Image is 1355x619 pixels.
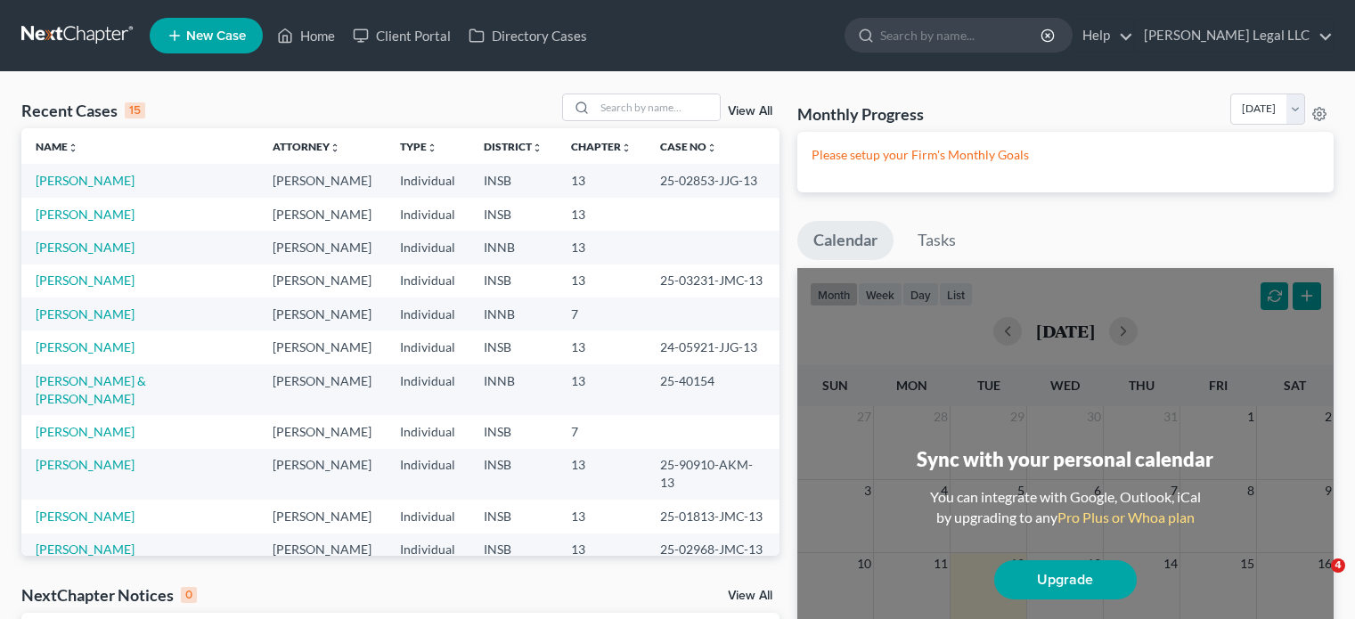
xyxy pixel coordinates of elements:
[557,330,646,363] td: 13
[268,20,344,52] a: Home
[728,105,772,118] a: View All
[125,102,145,118] div: 15
[646,449,780,500] td: 25-90910-AKM-13
[557,533,646,566] td: 13
[21,100,145,121] div: Recent Cases
[595,94,720,120] input: Search by name...
[646,500,780,533] td: 25-01813-JMC-13
[258,415,386,448] td: [PERSON_NAME]
[21,584,197,606] div: NextChapter Notices
[1294,558,1337,601] iframe: Intercom live chat
[469,533,557,566] td: INSB
[646,265,780,297] td: 25-03231-JMC-13
[386,265,469,297] td: Individual
[386,330,469,363] td: Individual
[1073,20,1133,52] a: Help
[571,140,632,153] a: Chapterunfold_more
[386,164,469,197] td: Individual
[386,533,469,566] td: Individual
[557,500,646,533] td: 13
[917,445,1213,473] div: Sync with your personal calendar
[1057,509,1195,525] a: Pro Plus or Whoa plan
[469,449,557,500] td: INSB
[557,415,646,448] td: 7
[557,364,646,415] td: 13
[258,449,386,500] td: [PERSON_NAME]
[646,533,780,566] td: 25-02968-JMC-13
[1135,20,1333,52] a: [PERSON_NAME] Legal LLC
[258,533,386,566] td: [PERSON_NAME]
[386,231,469,264] td: Individual
[469,330,557,363] td: INSB
[386,198,469,231] td: Individual
[728,590,772,602] a: View All
[646,364,780,415] td: 25-40154
[344,20,460,52] a: Client Portal
[258,164,386,197] td: [PERSON_NAME]
[258,265,386,297] td: [PERSON_NAME]
[258,500,386,533] td: [PERSON_NAME]
[469,231,557,264] td: INNB
[273,140,340,153] a: Attorneyunfold_more
[557,231,646,264] td: 13
[427,143,437,153] i: unfold_more
[557,198,646,231] td: 13
[621,143,632,153] i: unfold_more
[797,103,924,125] h3: Monthly Progress
[36,542,135,557] a: [PERSON_NAME]
[469,164,557,197] td: INSB
[36,457,135,472] a: [PERSON_NAME]
[258,364,386,415] td: [PERSON_NAME]
[386,449,469,500] td: Individual
[557,449,646,500] td: 13
[36,140,78,153] a: Nameunfold_more
[386,415,469,448] td: Individual
[36,240,135,255] a: [PERSON_NAME]
[68,143,78,153] i: unfold_more
[469,265,557,297] td: INSB
[797,221,894,260] a: Calendar
[36,207,135,222] a: [PERSON_NAME]
[484,140,543,153] a: Districtunfold_more
[181,587,197,603] div: 0
[469,364,557,415] td: INNB
[994,560,1137,599] a: Upgrade
[460,20,596,52] a: Directory Cases
[646,164,780,197] td: 25-02853-JJG-13
[660,140,717,153] a: Case Nounfold_more
[258,330,386,363] td: [PERSON_NAME]
[258,231,386,264] td: [PERSON_NAME]
[469,297,557,330] td: INNB
[330,143,340,153] i: unfold_more
[557,164,646,197] td: 13
[532,143,543,153] i: unfold_more
[923,487,1208,528] div: You can integrate with Google, Outlook, iCal by upgrading to any
[469,415,557,448] td: INSB
[880,19,1043,52] input: Search by name...
[646,330,780,363] td: 24-05921-JJG-13
[258,198,386,231] td: [PERSON_NAME]
[557,265,646,297] td: 13
[36,339,135,354] a: [PERSON_NAME]
[902,221,972,260] a: Tasks
[557,297,646,330] td: 7
[36,424,135,439] a: [PERSON_NAME]
[258,297,386,330] td: [PERSON_NAME]
[36,509,135,524] a: [PERSON_NAME]
[469,500,557,533] td: INSB
[386,297,469,330] td: Individual
[1331,558,1345,573] span: 4
[186,29,246,43] span: New Case
[386,500,469,533] td: Individual
[812,146,1319,164] p: Please setup your Firm's Monthly Goals
[386,364,469,415] td: Individual
[36,373,146,406] a: [PERSON_NAME] & [PERSON_NAME]
[36,306,135,322] a: [PERSON_NAME]
[36,273,135,288] a: [PERSON_NAME]
[706,143,717,153] i: unfold_more
[400,140,437,153] a: Typeunfold_more
[36,173,135,188] a: [PERSON_NAME]
[469,198,557,231] td: INSB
